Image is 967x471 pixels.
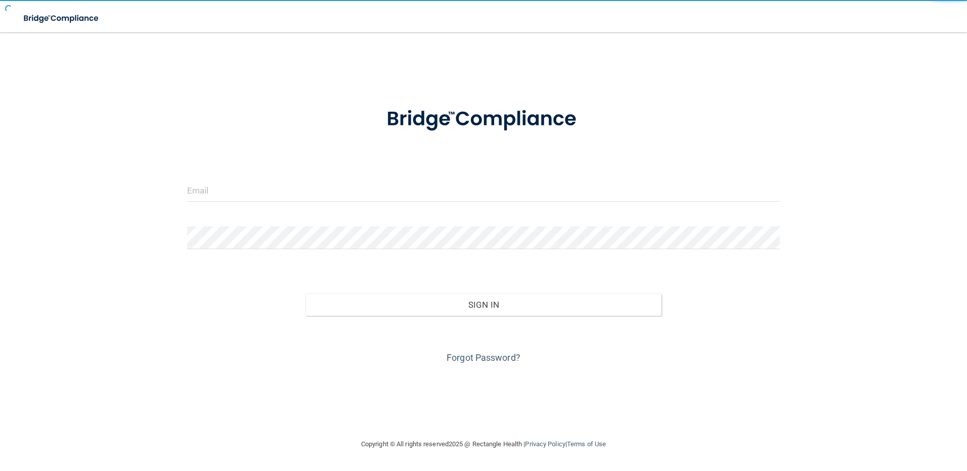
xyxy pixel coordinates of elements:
img: bridge_compliance_login_screen.278c3ca4.svg [366,93,601,146]
a: Privacy Policy [525,440,565,448]
a: Forgot Password? [447,352,520,363]
img: bridge_compliance_login_screen.278c3ca4.svg [15,8,108,29]
button: Sign In [305,294,662,316]
input: Email [187,179,780,202]
a: Terms of Use [567,440,606,448]
div: Copyright © All rights reserved 2025 @ Rectangle Health | | [299,428,668,460]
